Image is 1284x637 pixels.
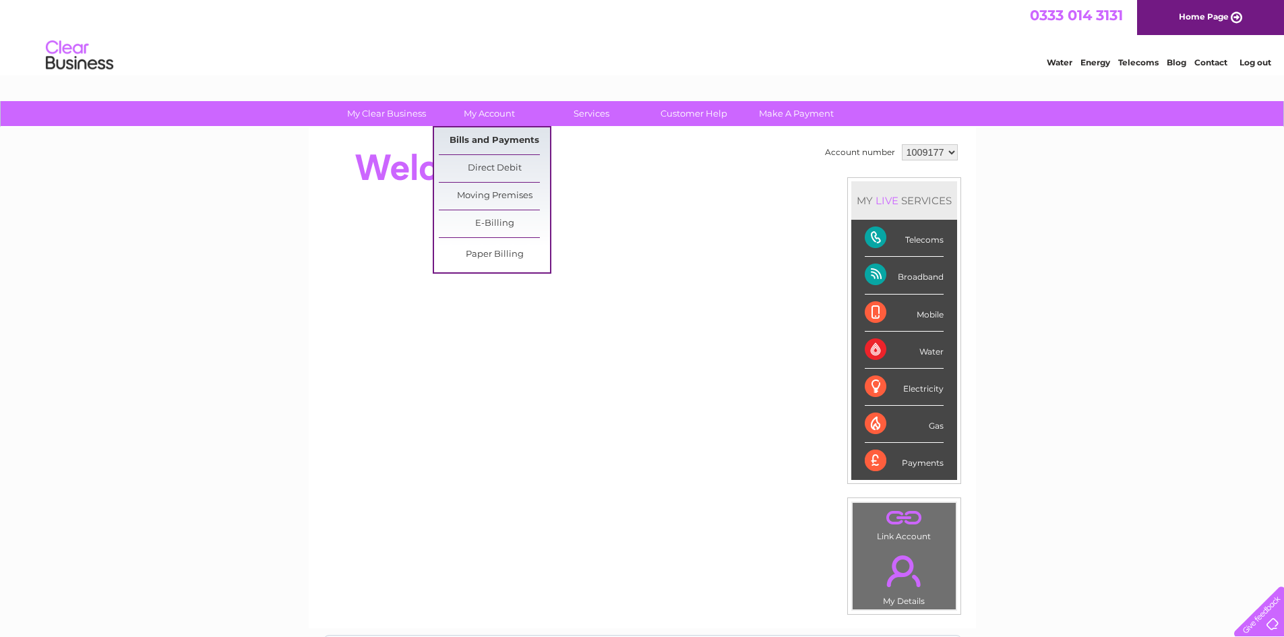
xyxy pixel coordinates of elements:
[865,332,944,369] div: Water
[741,101,852,126] a: Make A Payment
[1194,57,1227,67] a: Contact
[439,127,550,154] a: Bills and Payments
[822,141,898,164] td: Account number
[865,406,944,443] div: Gas
[433,101,545,126] a: My Account
[45,35,114,76] img: logo.png
[865,257,944,294] div: Broadband
[536,101,647,126] a: Services
[439,210,550,237] a: E-Billing
[856,506,952,530] a: .
[851,181,957,220] div: MY SERVICES
[856,547,952,595] a: .
[331,101,442,126] a: My Clear Business
[1118,57,1159,67] a: Telecoms
[852,544,956,610] td: My Details
[1030,7,1123,24] a: 0333 014 3131
[865,443,944,479] div: Payments
[1080,57,1110,67] a: Energy
[1047,57,1072,67] a: Water
[1240,57,1271,67] a: Log out
[873,194,901,207] div: LIVE
[852,502,956,545] td: Link Account
[439,183,550,210] a: Moving Premises
[324,7,961,65] div: Clear Business is a trading name of Verastar Limited (registered in [GEOGRAPHIC_DATA] No. 3667643...
[865,295,944,332] div: Mobile
[638,101,750,126] a: Customer Help
[439,241,550,268] a: Paper Billing
[1167,57,1186,67] a: Blog
[865,220,944,257] div: Telecoms
[865,369,944,406] div: Electricity
[439,155,550,182] a: Direct Debit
